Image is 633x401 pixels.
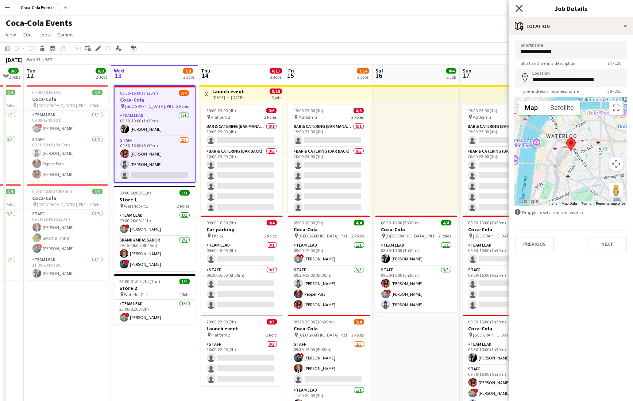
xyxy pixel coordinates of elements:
span: Sat [375,67,383,74]
span: 4/4 [92,189,103,194]
span: Wed [114,67,124,74]
span: Waterloo Plt1 [124,292,148,297]
span: Week 33 [24,57,42,62]
span: 19:00-23:00 (4h) [294,108,323,113]
app-card-role: Team Lead1/108:30-10:00 (1h30m)[PERSON_NAME] [463,340,544,365]
div: 08:30-16:00 (7h30m)4/4Coca-Cola [GEOGRAPHIC_DATA], Plt12 RolesTeam Lead1/108:30-10:00 (1h30m)[PER... [375,216,457,312]
h3: Store 2 [114,285,196,291]
a: Report a map error [596,201,625,205]
app-card-role: Staff3/309:30-18:00 (8h30m)[PERSON_NAME]Pepper Pots[PERSON_NAME] [27,135,108,181]
button: Drag Pegman onto the map to open Street View [609,183,624,197]
app-job-card: 08:30-16:00 (7h30m)0/4Coca-Cola [GEOGRAPHIC_DATA], Plt12 RolesTeam Lead0/108:30-10:00 (1h30m) Sta... [463,216,544,312]
app-job-card: 08:30-16:00 (7h30m)3/4Coca-Cola [GEOGRAPHIC_DATA], Plt12 RolesTeam Lead1/108:30-10:00 (1h30m)[PER... [114,85,196,183]
span: 09:00-18:00 (9h) [294,220,324,225]
div: 19:00-23:00 (4h)0/6 Platform 22 RolesBar & Catering (Bar Manager)0/119:00-23:00 (4h) Bar & Cateri... [288,105,370,213]
a: Terms [581,201,591,205]
span: 4/4 [446,68,456,74]
app-job-card: 09:00-18:00 (9h)4/4Coca-Cola [GEOGRAPHIC_DATA], Plt12 RolesTeam Lead1/109:00-17:00 (8h)![PERSON_N... [288,216,370,312]
span: [GEOGRAPHIC_DATA], Plt1 [473,332,522,338]
span: ! [474,389,478,393]
app-job-card: 19:00-23:00 (4h)0/6 Platform 22 RolesBar & Catering (Bar Manager)0/119:00-23:00 (4h) Bar & Cateri... [201,105,282,213]
app-job-card: 23:00-01:00 (2h) (Thu)1/1Store 2 Waterloo Plt11 RoleTeam Lead1/123:00-01:00 (2h)![PERSON_NAME] [114,274,196,325]
app-card-role: Team Lead1/109:00-17:00 (8h)![PERSON_NAME] [288,241,370,266]
app-card-role: Staff0/309:30-16:00 (6h30m) [201,266,283,312]
h3: Job Details [509,4,633,13]
span: 2 Roles [3,103,15,108]
div: 09:00-18:00 (9h)0/4Car parking The o22 RolesTeam Lead0/109:00-18:00 (9h) Staff0/309:30-16:00 (6h30m) [201,216,283,312]
span: 08:30-16:00 (7h30m) [468,220,506,225]
span: 8/8 [8,68,19,74]
app-card-role: Team Lead0/109:00-18:00 (9h) [201,241,283,266]
span: [GEOGRAPHIC_DATA], Plt1 [299,233,348,239]
span: 0/13 [270,68,282,74]
app-card-role: Team Lead1/108:30-10:00 (1h30m)[PERSON_NAME] [375,241,457,266]
span: 2 Roles [351,114,364,120]
app-card-role: Staff3/309:30-18:00 (8h30m)[PERSON_NAME]Pepper Pots[PERSON_NAME] [288,266,370,312]
span: 08:30-16:00 (7h30m) [120,90,158,96]
span: 20:00-22:00 (2h) [207,319,236,325]
a: Open this area in Google Maps (opens a new window) [517,197,541,206]
span: 3/3 [180,190,190,196]
div: Drag pin to set a pinpoint position [515,209,627,216]
div: 3 Jobs [357,74,369,80]
span: 14 / 120 [602,60,627,66]
app-card-role: Staff3/309:30-16:00 (6h30m)[PERSON_NAME]![PERSON_NAME][PERSON_NAME] [375,266,457,312]
span: 2 Roles [3,202,15,207]
span: ! [38,244,42,248]
span: 3/4 [354,319,364,325]
button: Keyboard shortcuts [552,201,557,206]
h3: Launch event [212,88,244,95]
span: 19:00-23:00 (4h) [468,108,498,113]
button: Previous [515,237,554,251]
span: ! [300,254,304,259]
span: 0/18 [270,89,282,94]
app-card-role: Staff3/309:30-16:00 (6h30m)[PERSON_NAME]Swamp Thing![PERSON_NAME] [27,210,108,256]
span: 4/4 [354,220,364,225]
span: 09:00-20:00 (11h) [120,190,151,196]
button: Map camera controls [609,157,624,171]
h3: Coca-Cola [27,195,108,201]
h3: Coca-Cola [115,97,195,103]
div: 2 Jobs [96,74,107,80]
div: Location [509,17,633,35]
span: 16 [374,71,383,80]
span: [GEOGRAPHIC_DATA], Plt1 [125,103,174,109]
app-card-role: Bar & Catering (Bar Back)0/520:00-23:00 (3h) [462,147,544,214]
span: Comms [57,31,74,38]
button: Toggle fullscreen view [609,101,624,115]
span: [GEOGRAPHIC_DATA], Plt1 [386,233,435,239]
span: 0/4 [267,220,277,225]
span: 2 Roles [352,233,364,239]
div: 09:00-20:00 (11h)3/3Store 1 Waterloo Plt12 RolesTeam Lead1/109:00-20:00 (11h)![PERSON_NAME]Brand ... [114,186,196,271]
span: ! [125,224,130,229]
span: 0/6 [266,108,277,113]
a: Jobs [36,30,53,39]
app-card-role: Bar & Catering (Bar Back)0/520:00-23:00 (3h) [288,147,370,214]
span: Type address or business name [515,89,584,94]
app-job-card: 09:30-20:00 (10h30m)4/4Coca-Cola [GEOGRAPHIC_DATA], Plt12 RolesStaff3/309:30-16:00 (6h30m)[PERSON... [27,184,108,280]
app-card-role: Staff2/309:30-16:00 (6h30m)![PERSON_NAME][PERSON_NAME] [288,340,370,386]
span: 08:30-16:00 (7h30m) [381,220,419,225]
span: 2 Roles [439,233,451,239]
span: 4/4 [92,90,103,95]
span: ! [300,353,304,358]
app-card-role: Team Lead1/109:00-20:00 (11h)![PERSON_NAME] [114,211,196,236]
span: Platform 2 [473,114,492,120]
span: Fri [288,67,294,74]
span: 09:30-20:00 (10h30m) [294,319,334,325]
app-job-card: 20:00-22:00 (2h)0/3Launch event Platform 21 RoleStaff0/320:00-22:00 (2h) [201,315,283,386]
span: Waterloo Plt1 [124,203,148,209]
h3: Coca-Cola [27,96,108,102]
span: 15 [287,71,294,80]
app-card-role: Team Lead1/111:00-20:00 (9h)[PERSON_NAME] [27,256,108,280]
h3: Coca-Cola [463,226,544,233]
app-job-card: 09:00-18:00 (9h)4/4Coca-Cola [GEOGRAPHIC_DATA], Plt12 RolesTeam Lead1/109:00-17:00 (8h)![PERSON_N... [27,85,108,181]
img: Google [517,197,541,206]
h3: Coca-Cola [463,325,544,332]
span: 08:30-16:00 (7h30m) [468,319,506,325]
span: 2 Roles [90,103,103,108]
